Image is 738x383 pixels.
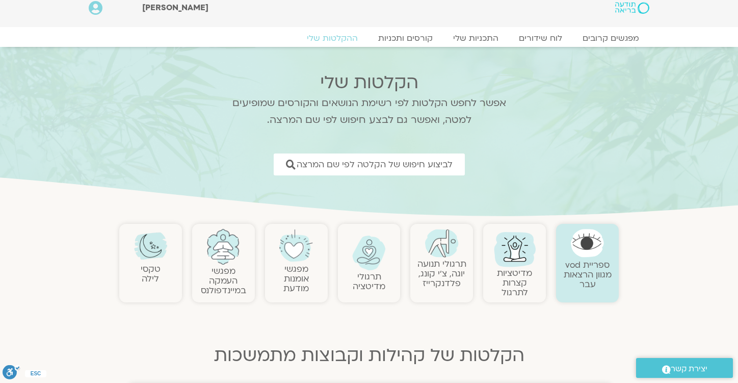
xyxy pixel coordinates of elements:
[297,33,368,43] a: ההקלטות שלי
[417,258,466,289] a: תרגולי תנועהיוגה, צ׳י קונג, פלדנקרייז
[283,263,309,294] a: מפגשיאומנות מודעת
[119,345,619,366] h2: הקלטות של קהילות וקבוצות מתמשכות
[274,154,465,175] a: לביצוע חיפוש של הקלטה לפי שם המרצה
[89,33,649,43] nav: Menu
[572,33,649,43] a: מפגשים קרובים
[297,160,453,169] span: לביצוע חיפוש של הקלטה לפי שם המרצה
[509,33,572,43] a: לוח שידורים
[219,95,519,129] p: אפשר לחפש הקלטות לפי רשימת הנושאים והקורסים שמופיעים למטה, ואפשר גם לבצע חיפוש לפי שם המרצה.
[219,72,519,93] h2: הקלטות שלי
[564,259,612,290] a: ספריית vodמגוון הרצאות עבר
[201,265,246,296] a: מפגשיהעמקה במיינדפולנס
[671,362,707,376] span: יצירת קשר
[636,358,733,378] a: יצירת קשר
[353,271,385,292] a: תרגולימדיטציה
[443,33,509,43] a: התכניות שלי
[497,267,532,298] a: מדיטציות קצרות לתרגול
[142,2,208,13] span: [PERSON_NAME]
[141,263,161,285] a: טקסילילה
[368,33,443,43] a: קורסים ותכניות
